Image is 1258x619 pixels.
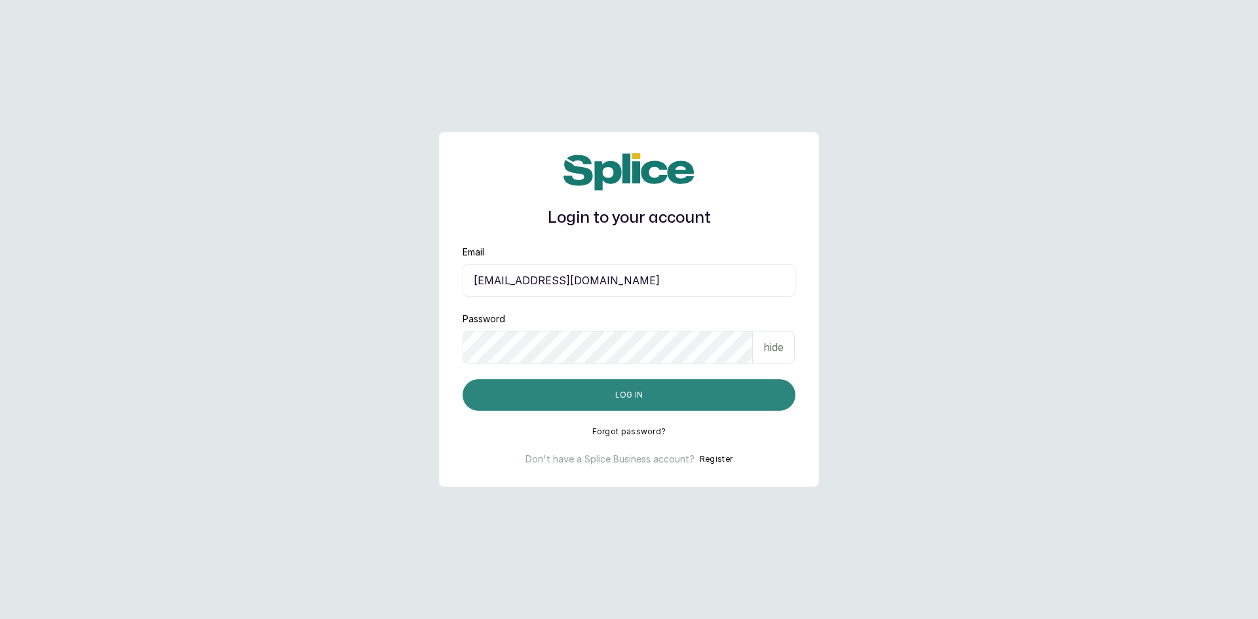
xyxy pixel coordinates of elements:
[763,339,784,355] p: hide
[463,246,484,259] label: Email
[592,426,666,437] button: Forgot password?
[700,453,733,466] button: Register
[463,379,795,411] button: Log in
[463,312,505,326] label: Password
[463,206,795,230] h1: Login to your account
[463,264,795,297] input: email@acme.com
[525,453,695,466] p: Don't have a Splice Business account?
